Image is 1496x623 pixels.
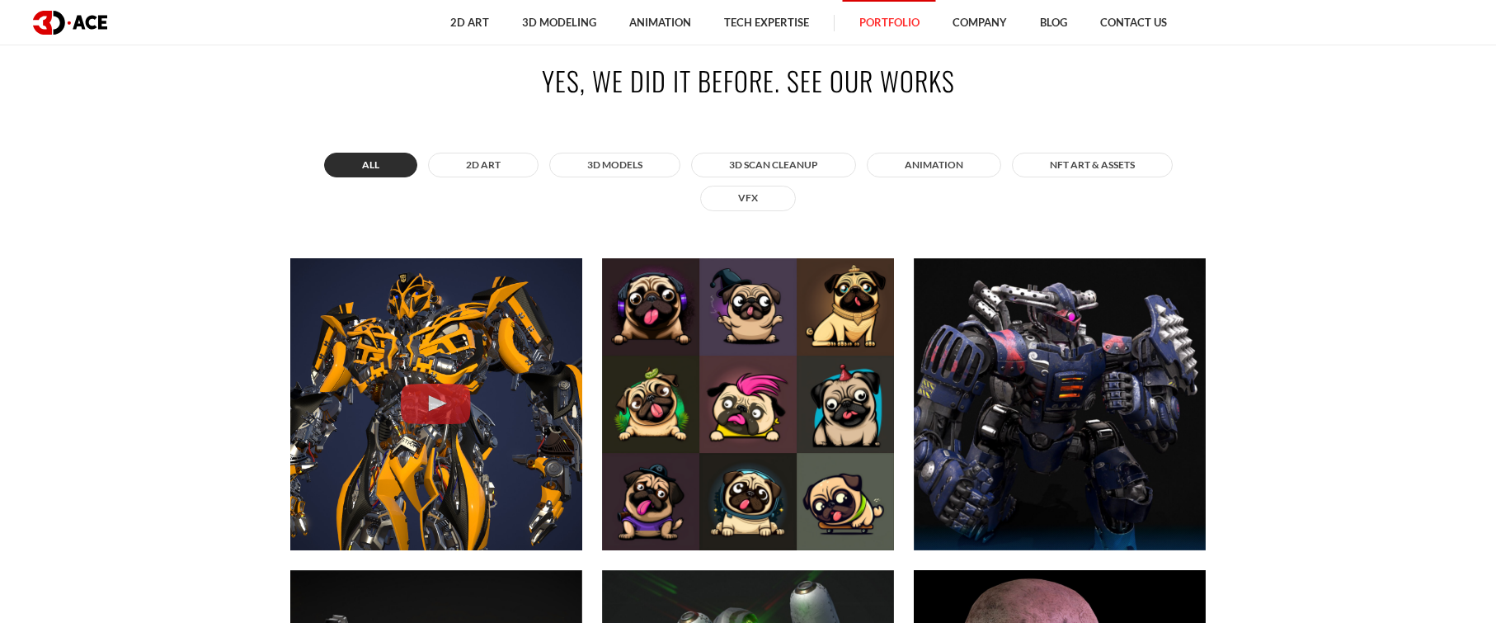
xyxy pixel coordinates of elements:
button: ANIMATION [867,153,1001,177]
button: VFX [700,186,796,210]
img: logo dark [33,11,107,35]
a: Pugs 2D NFT Collection [592,248,904,560]
h2: Yes, we did it before. See our works [290,62,1206,99]
button: 3D MODELS [549,153,680,177]
button: 2D ART [428,153,539,177]
a: Guardian [904,248,1216,560]
a: Bumblebee Bumblebee [280,248,592,560]
button: All [324,153,417,177]
button: 3D Scan Cleanup [691,153,856,177]
button: NFT art & assets [1012,153,1173,177]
